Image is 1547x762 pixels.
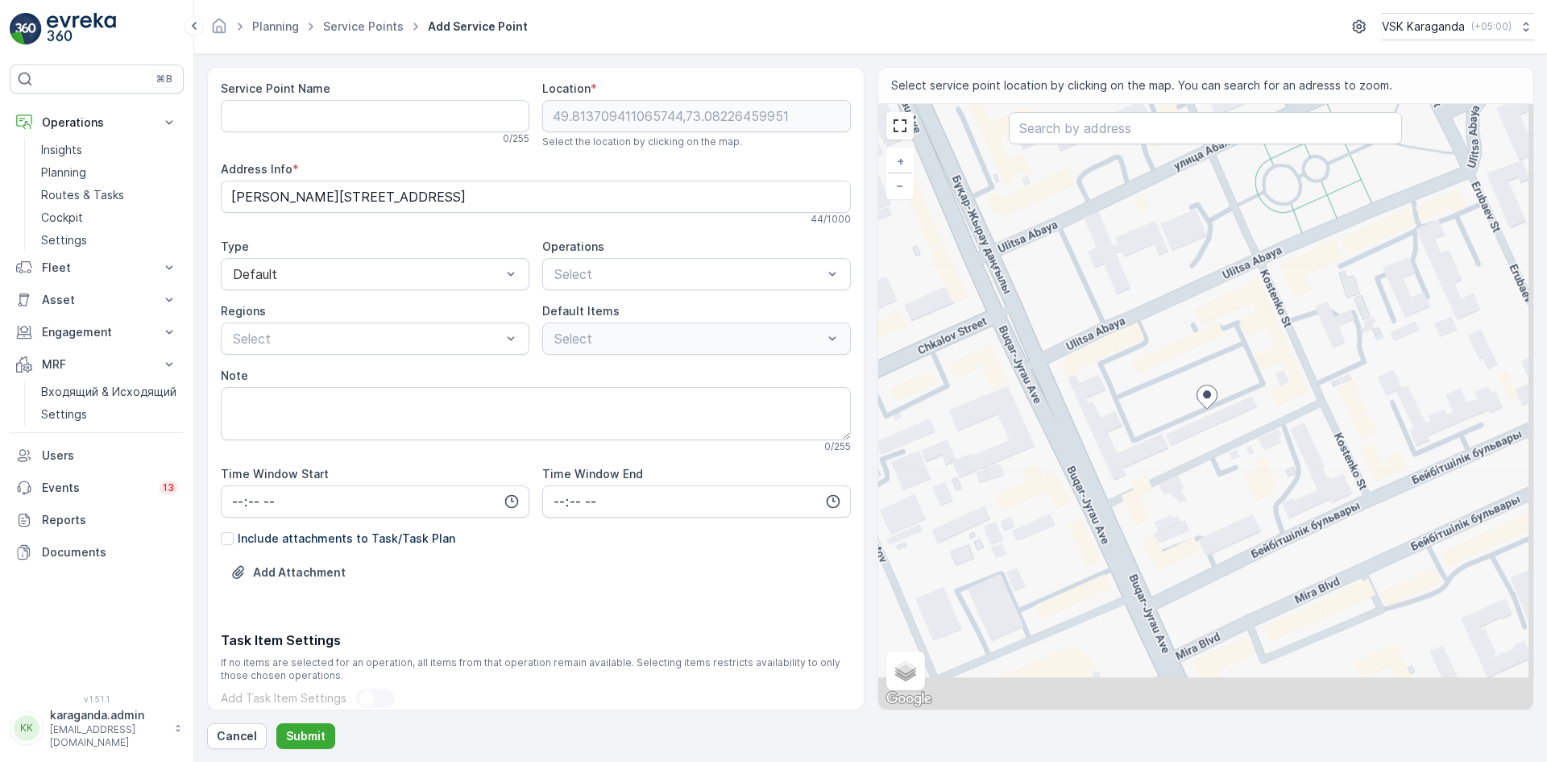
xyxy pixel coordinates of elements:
button: MRF [10,348,184,381]
a: Documents [10,536,184,568]
a: Events13 [10,472,184,504]
p: Submit [286,728,326,744]
p: Asset [42,292,151,308]
p: Engagement [42,324,151,340]
img: logo_light-DOdMpM7g.png [47,13,116,45]
label: Type [221,239,249,253]
button: Engagement [10,316,184,348]
p: Входящий & Исходящий [41,384,176,400]
a: Open this area in Google Maps (opens a new window) [882,689,935,710]
button: Fleet [10,252,184,284]
label: Regions [221,304,266,318]
button: Asset [10,284,184,316]
img: Google [882,689,935,710]
p: Events [42,480,150,496]
p: Select [233,329,501,348]
label: Operations [542,239,604,253]
p: Cockpit [41,210,83,226]
button: Upload File [221,560,355,585]
p: [EMAIL_ADDRESS][DOMAIN_NAME] [50,723,166,749]
a: Service Points [323,19,404,33]
p: Users [42,448,177,464]
a: Zoom In [888,149,912,173]
label: Add Task Item Settings [221,689,395,708]
span: Select the location by clicking on the map. [542,135,742,148]
a: Settings [35,403,184,426]
a: Insights [35,139,184,161]
span: − [896,178,904,192]
span: v 1.51.1 [10,694,184,704]
p: 13 [163,481,174,494]
p: Task Item Settings [221,631,851,650]
p: ( +05:00 ) [1471,20,1512,33]
p: Documents [42,544,177,560]
p: VSK Karaganda [1382,19,1465,35]
a: Reports [10,504,184,536]
a: Planning [35,161,184,184]
span: If no items are selected for an operation, all items from that operation remain available. Select... [221,656,851,682]
label: Location [542,81,591,95]
p: Add Attachment [253,564,346,581]
input: Search by address [1009,112,1402,144]
span: Select service point location by clicking on the map. You can search for an adresss to zoom. [891,77,1392,94]
button: KKkaraganda.admin[EMAIL_ADDRESS][DOMAIN_NAME] [10,707,184,749]
label: Service Point Name [221,81,330,95]
label: Time Window End [542,467,643,481]
button: VSK Karaganda(+05:00) [1382,13,1534,40]
label: Note [221,369,248,382]
a: Homepage [210,23,228,37]
p: Settings [41,232,87,248]
div: KK [14,715,39,741]
a: Routes & Tasks [35,184,184,206]
p: Insights [41,142,82,158]
p: Include attachments to Task/Task Plan [238,531,455,547]
p: Settings [41,406,87,423]
a: Layers [888,653,923,689]
a: Zoom Out [888,173,912,198]
p: karaganda.admin [50,707,166,723]
button: Cancel [207,723,267,749]
p: ⌘B [156,73,172,85]
a: Cockpit [35,206,184,229]
p: 0 / 255 [503,132,529,145]
button: Submit [276,723,335,749]
img: logo [10,13,42,45]
a: Users [10,439,184,472]
label: Address Info [221,162,292,176]
p: Select [554,264,823,284]
p: 44 / 1000 [811,213,851,226]
p: Cancel [217,728,257,744]
span: + [897,154,904,168]
a: Входящий & Исходящий [35,381,184,403]
p: Routes & Tasks [41,187,124,203]
a: View Fullscreen [888,114,912,138]
p: Fleet [42,260,151,276]
p: Planning [41,164,86,181]
a: Settings [35,229,184,252]
p: 0 / 255 [824,440,851,453]
a: Planning [252,19,299,33]
p: Reports [42,512,177,528]
label: Default Items [542,304,620,318]
span: Add Service Point [425,19,531,35]
p: MRF [42,356,151,373]
label: Time Window Start [221,467,329,481]
p: Operations [42,115,151,131]
button: Operations [10,106,184,139]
